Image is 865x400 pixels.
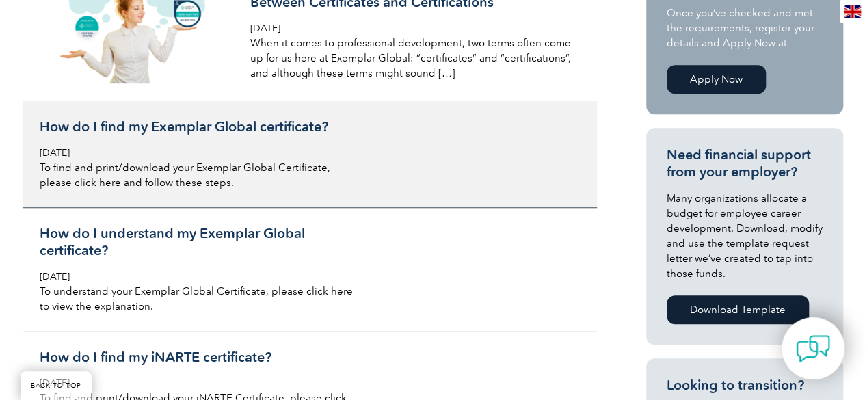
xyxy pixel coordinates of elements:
[21,371,92,400] a: BACK TO TOP
[40,118,364,135] h3: How do I find my Exemplar Global certificate?
[40,225,364,259] h3: How do I understand my Exemplar Global certificate?
[40,160,364,190] p: To find and print/download your Exemplar Global Certificate, please click here and follow these s...
[667,5,823,51] p: Once you’ve checked and met the requirements, register your details and Apply Now at
[40,147,70,159] span: [DATE]
[40,271,70,282] span: [DATE]
[667,295,809,324] a: Download Template
[667,377,823,394] h3: Looking to transition?
[667,146,823,181] h3: Need financial support from your employer?
[667,65,766,94] a: Apply Now
[667,191,823,281] p: Many organizations allocate a budget for employee career development. Download, modify and use th...
[796,332,830,366] img: contact-chat.png
[844,5,861,18] img: en
[23,101,597,208] a: How do I find my Exemplar Global certificate? [DATE] To find and print/download your Exemplar Glo...
[23,208,597,332] a: How do I understand my Exemplar Global certificate? [DATE] To understand your Exemplar Global Cer...
[250,36,574,81] p: When it comes to professional development, two terms often come up for us here at Exemplar Global...
[250,23,280,34] span: [DATE]
[40,284,364,314] p: To understand your Exemplar Global Certificate, please click here to view the explanation.
[40,349,364,366] h3: How do I find my iNARTE certificate?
